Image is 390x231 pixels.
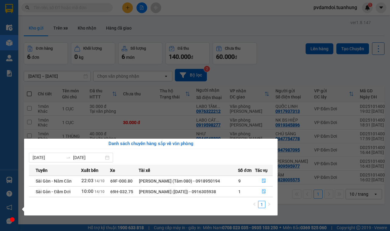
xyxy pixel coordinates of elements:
span: Tuyến [36,167,48,174]
span: Sài Gòn - Năm Căn [36,179,72,183]
span: Sài Gòn - Đầm Dơi [36,189,71,194]
span: Xuất bến [81,167,98,174]
span: 10:00 [81,189,94,194]
span: 14/10 [94,179,105,183]
button: left [251,201,258,208]
span: swap-right [66,155,71,160]
span: 22:03 [81,178,94,183]
span: 14/10 [94,190,105,194]
span: 9 [238,179,241,183]
a: 1 [258,201,265,208]
button: right [265,201,273,208]
button: file-done [255,187,272,197]
span: Tác vụ [255,167,268,174]
li: Next Page [265,201,273,208]
span: to [66,155,71,160]
span: right [267,202,271,206]
div: [PERSON_NAME] ([DATE]) - 0916305938 [139,188,238,195]
div: [PERSON_NAME] (Tâm 080) - 0918950194 [139,178,238,184]
span: file-done [262,179,266,183]
div: Danh sách chuyến hàng sắp về văn phòng [29,140,273,147]
span: file-done [262,189,266,194]
span: 69H-032.75 [110,189,133,194]
li: 1 [258,201,265,208]
span: 69F-000.80 [110,179,133,183]
li: Previous Page [251,201,258,208]
span: 1 [238,189,241,194]
input: Đến ngày [73,154,104,161]
button: file-done [255,176,272,186]
span: left [253,202,256,206]
span: Xe [110,167,115,174]
span: Số đơn [238,167,252,174]
span: Tài xế [139,167,150,174]
input: Từ ngày [33,154,63,161]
